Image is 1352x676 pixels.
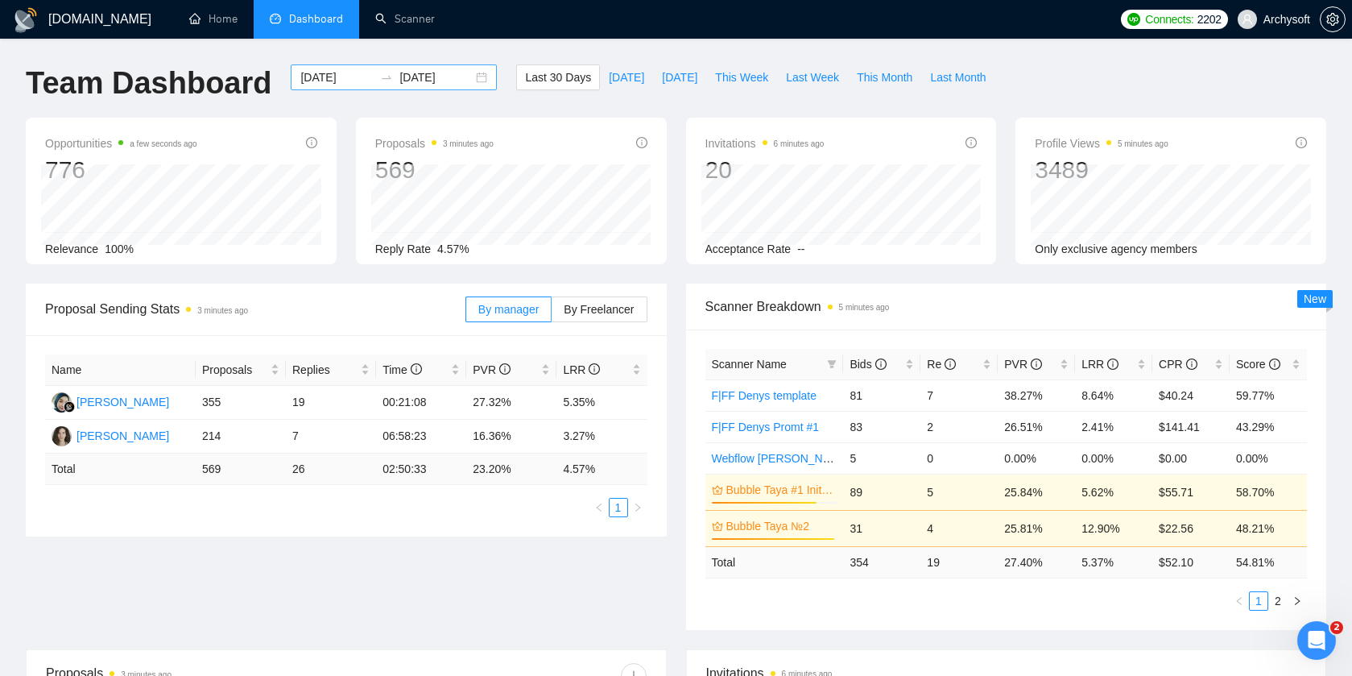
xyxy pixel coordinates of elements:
[777,64,848,90] button: Last Week
[633,503,643,512] span: right
[1230,442,1307,474] td: 0.00%
[712,389,817,402] a: F|FF Denys template
[1230,411,1307,442] td: 43.29%
[1127,13,1140,26] img: upwork-logo.png
[52,392,72,413] img: NA
[1296,137,1307,148] span: info-circle
[1288,591,1307,611] button: right
[726,481,834,499] a: Bubble Taya #1 Initial promt
[1288,591,1307,611] li: Next Page
[375,134,494,153] span: Proposals
[848,64,921,90] button: This Month
[712,520,723,532] span: crown
[1304,292,1326,305] span: New
[920,510,998,546] td: 4
[202,361,267,379] span: Proposals
[411,363,422,375] span: info-circle
[376,386,466,420] td: 00:21:08
[843,510,920,546] td: 31
[1081,358,1118,371] span: LRR
[376,420,466,454] td: 06:58:23
[594,503,604,512] span: left
[1159,358,1197,371] span: CPR
[824,352,840,376] span: filter
[1152,510,1230,546] td: $22.56
[920,411,998,442] td: 2
[26,64,271,102] h1: Team Dashboard
[45,243,98,255] span: Relevance
[609,498,628,517] li: 1
[628,498,647,517] button: right
[1075,474,1152,510] td: 5.62%
[1269,592,1287,610] a: 2
[1075,379,1152,411] td: 8.64%
[609,68,644,86] span: [DATE]
[998,442,1075,474] td: 0.00%
[473,363,511,376] span: PVR
[705,546,844,578] td: Total
[797,243,804,255] span: --
[1075,442,1152,474] td: 0.00%
[1297,621,1336,660] iframe: Intercom live chat
[525,68,591,86] span: Last 30 Days
[196,386,286,420] td: 355
[998,379,1075,411] td: 38.27%
[286,420,376,454] td: 7
[998,411,1075,442] td: 26.51%
[1075,411,1152,442] td: 2.41%
[1249,591,1268,611] li: 1
[1268,591,1288,611] li: 2
[466,386,556,420] td: 27.32%
[437,243,469,255] span: 4.57%
[843,442,920,474] td: 5
[76,393,169,411] div: [PERSON_NAME]
[1230,546,1307,578] td: 54.81 %
[292,361,358,379] span: Replies
[920,442,998,474] td: 0
[1031,359,1042,370] span: info-circle
[1075,546,1152,578] td: 5.37 %
[610,499,627,516] a: 1
[563,363,600,376] span: LRR
[1152,411,1230,442] td: $141.41
[705,155,825,185] div: 20
[1035,155,1168,185] div: 3489
[1230,510,1307,546] td: 48.21%
[1197,10,1222,28] span: 2202
[927,358,956,371] span: Re
[375,155,494,185] div: 569
[45,454,196,485] td: Total
[930,68,986,86] span: Last Month
[589,498,609,517] button: left
[662,68,697,86] span: [DATE]
[1321,13,1345,26] span: setting
[827,359,837,369] span: filter
[45,134,197,153] span: Opportunities
[105,243,134,255] span: 100%
[443,139,494,148] time: 3 minutes ago
[286,454,376,485] td: 26
[1330,621,1343,634] span: 2
[375,12,435,26] a: searchScanner
[478,303,539,316] span: By manager
[998,510,1075,546] td: 25.81%
[774,139,825,148] time: 6 minutes ago
[270,13,281,24] span: dashboard
[64,401,75,413] img: gigradar-bm.png
[376,454,466,485] td: 02:50:33
[45,155,197,185] div: 776
[600,64,653,90] button: [DATE]
[382,363,421,376] span: Time
[857,68,912,86] span: This Month
[1152,379,1230,411] td: $40.24
[1236,358,1280,371] span: Score
[1118,139,1168,148] time: 5 minutes ago
[628,498,647,517] li: Next Page
[712,358,787,371] span: Scanner Name
[1234,596,1244,606] span: left
[843,379,920,411] td: 81
[998,474,1075,510] td: 25.84%
[196,355,286,386] th: Proposals
[466,454,556,485] td: 23.20 %
[286,386,376,420] td: 19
